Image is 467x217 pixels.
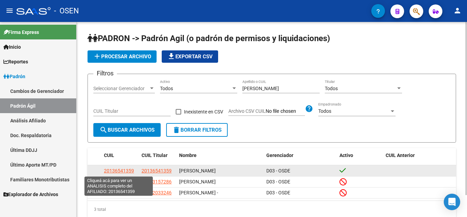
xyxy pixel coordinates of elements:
[266,108,305,114] input: Archivo CSV CUIL
[167,53,213,60] span: Exportar CSV
[142,179,172,184] span: 27183157286
[142,168,172,173] span: 20136541359
[104,190,134,195] span: 20342033246
[93,86,149,92] span: Seleccionar Gerenciador
[99,127,155,133] span: Buscar Archivos
[179,168,216,173] span: [PERSON_NAME]
[264,148,337,163] datatable-header-cell: Gerenciador
[453,7,462,15] mat-icon: person
[93,69,117,78] h3: Filtros
[3,73,25,80] span: Padrón
[93,53,151,60] span: Procesar archivo
[318,108,331,114] span: Todos
[305,105,313,113] mat-icon: help
[266,190,290,195] span: D03 - OSDE
[142,153,168,158] span: CUIL Titular
[383,148,456,163] datatable-header-cell: CUIL Anterior
[337,148,383,163] datatable-header-cell: Activo
[179,190,218,195] span: [PERSON_NAME] -
[179,153,197,158] span: Nombre
[176,148,264,163] datatable-header-cell: Nombre
[167,52,175,60] mat-icon: file_download
[3,58,28,65] span: Reportes
[99,126,108,134] mat-icon: search
[101,148,139,163] datatable-header-cell: CUIL
[162,50,218,63] button: Exportar CSV
[386,153,415,158] span: CUIL Anterior
[184,108,223,116] span: Inexistente en CSV
[104,179,134,184] span: 27183157286
[88,34,330,43] span: PADRON -> Padrón Agil (o padrón de permisos y liquidaciones)
[93,123,161,137] button: Buscar Archivos
[88,50,157,63] button: Procesar archivo
[3,43,21,51] span: Inicio
[266,168,290,173] span: D03 - OSDE
[166,123,228,137] button: Borrar Filtros
[104,168,134,173] span: 20136541359
[142,190,172,195] span: 20342033246
[172,127,222,133] span: Borrar Filtros
[266,179,290,184] span: D03 - OSDE
[172,126,181,134] mat-icon: delete
[444,194,460,210] div: Open Intercom Messenger
[3,191,58,198] span: Explorador de Archivos
[93,52,101,60] mat-icon: add
[5,7,14,15] mat-icon: menu
[54,3,79,19] span: - OSEN
[266,153,293,158] span: Gerenciador
[139,148,176,163] datatable-header-cell: CUIL Titular
[325,86,338,91] span: Todos
[228,108,266,114] span: Archivo CSV CUIL
[179,179,216,184] span: [PERSON_NAME]
[339,153,353,158] span: Activo
[160,86,173,91] span: Todos
[3,28,39,36] span: Firma Express
[104,153,114,158] span: CUIL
